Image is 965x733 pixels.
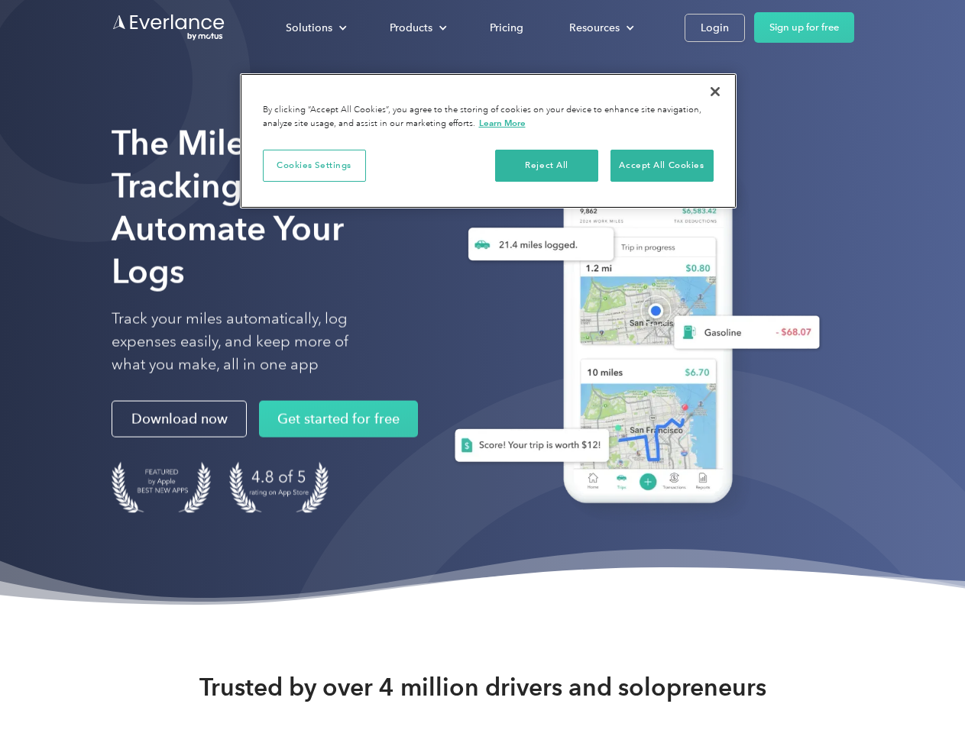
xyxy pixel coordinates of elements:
button: Reject All [495,150,598,182]
a: Pricing [474,15,539,41]
div: Resources [569,18,620,37]
div: Privacy [240,73,737,208]
div: Solutions [270,15,359,41]
strong: Trusted by over 4 million drivers and solopreneurs [199,672,766,702]
a: Download now [112,401,247,438]
a: Go to homepage [112,13,226,42]
div: Products [374,15,459,41]
p: Track your miles automatically, log expenses easily, and keep more of what you make, all in one app [112,308,384,376]
a: Sign up for free [754,12,854,43]
a: More information about your privacy, opens in a new tab [479,118,526,128]
button: Accept All Cookies [610,150,714,182]
div: Pricing [490,18,523,37]
div: Products [390,18,432,37]
div: Solutions [286,18,332,37]
button: Close [698,75,732,108]
img: Everlance, mileage tracker app, expense tracking app [430,145,832,526]
button: Cookies Settings [263,150,366,182]
div: Login [701,18,729,37]
div: Cookie banner [240,73,737,208]
div: By clicking “Accept All Cookies”, you agree to the storing of cookies on your device to enhance s... [263,104,714,131]
div: Resources [554,15,646,41]
a: Get started for free [259,401,418,438]
img: Badge for Featured by Apple Best New Apps [112,462,211,513]
a: Login [685,14,745,42]
img: 4.9 out of 5 stars on the app store [229,462,329,513]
